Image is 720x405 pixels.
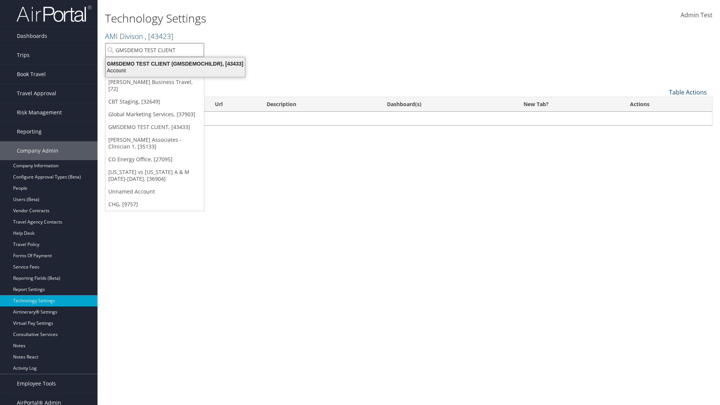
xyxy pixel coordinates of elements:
a: GMSDEMO TEST CLIENT, [43433] [105,121,204,133]
span: Trips [17,46,30,64]
a: CO Energy Office, [27095] [105,153,204,166]
div: GMSDEMO TEST CLIENT (GMSDEMOCHILDR), [43433] [101,60,249,67]
th: Dashboard(s) [380,97,516,112]
input: Search Accounts [105,43,204,57]
a: Table Actions [669,88,707,96]
span: Reporting [17,122,42,141]
a: CBT Staging, [32649] [105,95,204,108]
span: Travel Approval [17,84,56,103]
a: [PERSON_NAME] Business Travel, [72] [105,76,204,95]
span: Book Travel [17,65,46,84]
th: Actions [623,97,712,112]
span: Dashboards [17,27,47,45]
th: Url [208,97,260,112]
span: , [ 43423 ] [145,31,173,41]
a: AMI Divison [105,31,173,41]
a: Unnamed Account [105,185,204,198]
img: airportal-logo.png [16,5,91,22]
td: No data available in table [105,112,712,125]
a: Global Marketing Services, [37903] [105,108,204,121]
div: Account [101,67,249,74]
th: New Tab? [517,97,623,112]
th: Description [260,97,381,112]
span: Company Admin [17,141,58,160]
a: [PERSON_NAME] Associates - Clinician 1, [35133] [105,133,204,153]
a: Admin Test [681,4,712,27]
span: Risk Management [17,103,62,122]
span: Employee Tools [17,374,56,393]
span: Admin Test [681,11,712,19]
a: [US_STATE] vs [US_STATE] A & M [DATE]-[DATE], [36904] [105,166,204,185]
a: CHG, [9757] [105,198,204,211]
h1: Technology Settings [105,10,510,26]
